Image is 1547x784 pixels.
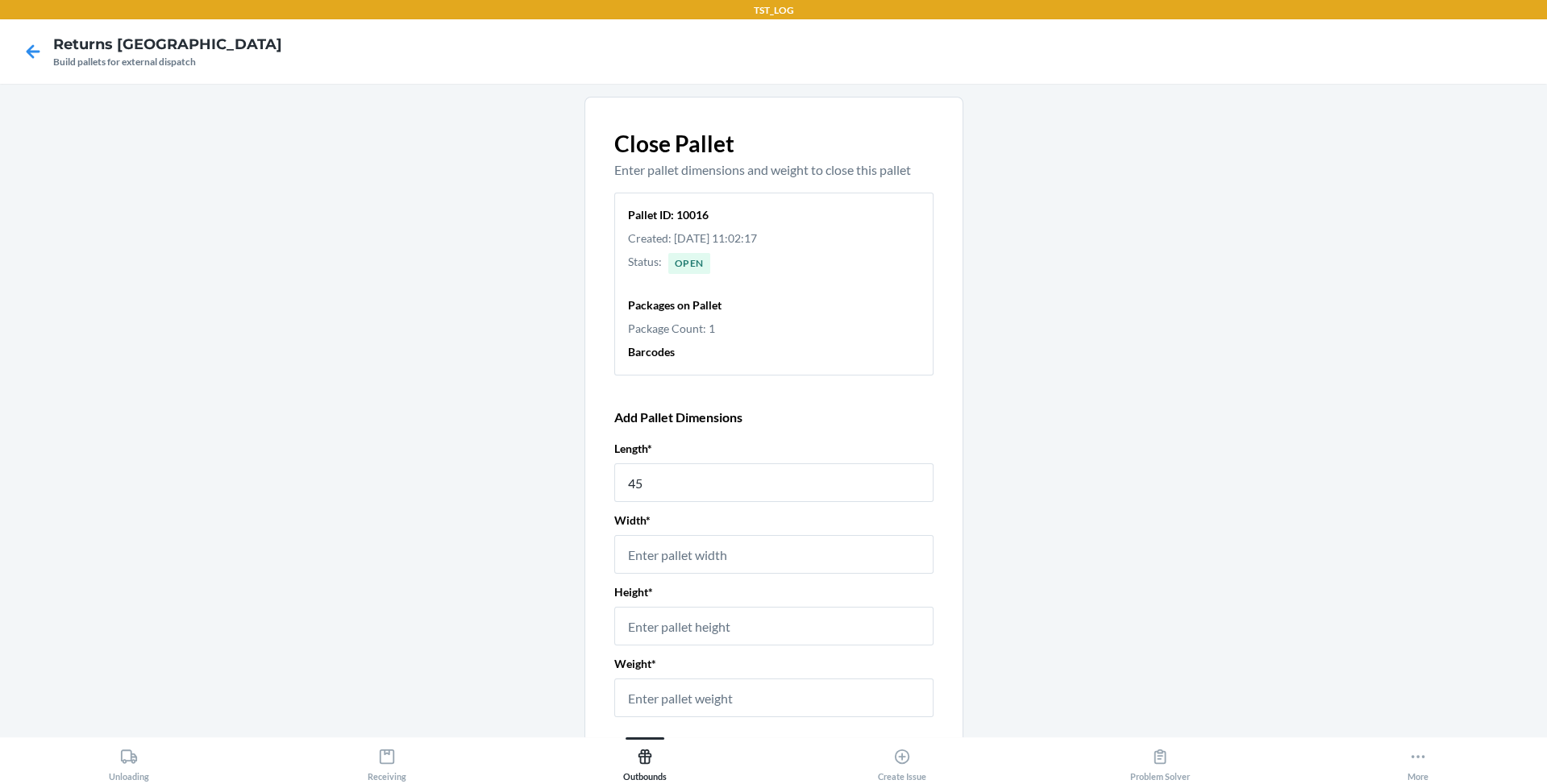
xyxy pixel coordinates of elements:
button: Create Issue [774,737,1032,782]
input: Enter pallet length [614,463,934,502]
p: TST_LOG [754,3,794,18]
input: Enter pallet width [614,535,934,574]
button: More [1289,737,1547,782]
p: Width * [614,512,934,529]
button: Outbounds [516,737,774,782]
h4: Returns [GEOGRAPHIC_DATA] [53,34,282,55]
div: Outbounds [623,741,667,782]
p: Status : [628,253,662,274]
p: Close Pallet [614,127,934,160]
button: Receiving [258,737,516,782]
p: Enter pallet dimensions and weight to close this pallet [614,160,934,180]
p: Height * [614,583,934,600]
p: Packages on Pallet [628,297,920,313]
div: Open [668,253,710,274]
p: Add Pallet Dimensions [614,408,934,427]
p: Package Count: 1 [628,320,920,337]
div: Problem Solver [1130,741,1190,782]
div: Create Issue [878,741,926,782]
p: Barcodes [628,343,920,360]
div: Unloading [109,741,149,782]
div: More [1408,741,1428,782]
p: Created: [DATE] 11:02:17 [628,230,920,247]
p: Length * [614,440,934,457]
button: Problem Solver [1031,737,1289,782]
input: Enter pallet weight [614,678,934,717]
div: Receiving [368,741,406,782]
div: Build pallets for external dispatch [53,55,282,69]
p: Weight * [614,655,934,672]
input: Enter pallet height [614,607,934,645]
p: Pallet ID: 10016 [628,206,920,223]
